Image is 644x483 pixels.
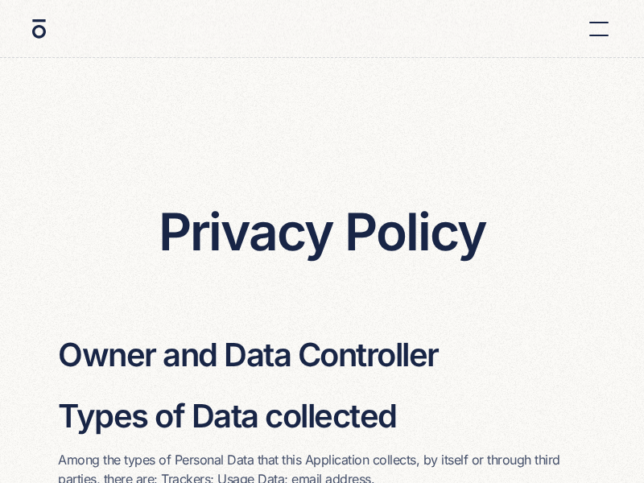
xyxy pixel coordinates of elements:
div: menu [580,10,612,48]
h4: Owner and Data Controller [58,334,586,376]
h2: Privacy Policy [32,201,612,263]
h4: Types of Data collected [58,395,586,437]
a: home [32,19,46,39]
